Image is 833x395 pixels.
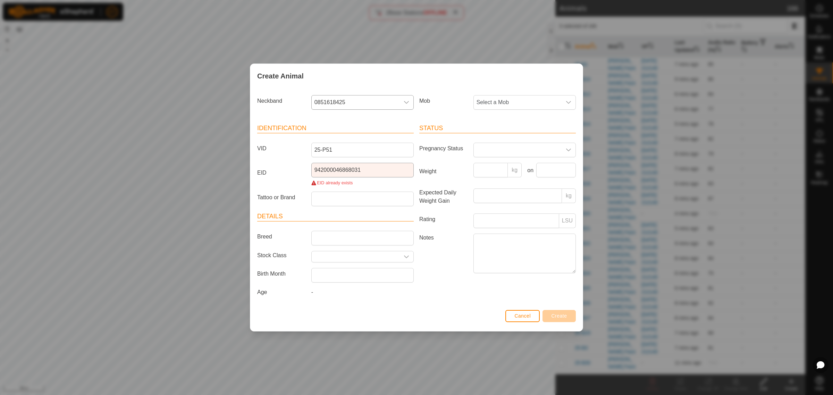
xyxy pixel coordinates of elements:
[254,231,309,243] label: Breed
[416,188,471,205] label: Expected Daily Weight Gain
[474,95,562,109] span: Select a Mob
[542,310,576,322] button: Create
[508,163,522,177] p-inputgroup-addon: kg
[254,268,309,280] label: Birth Month
[254,288,309,296] label: Age
[552,313,567,319] span: Create
[524,166,533,175] label: on
[399,95,413,109] div: dropdown trigger
[312,95,399,109] span: 0851618425
[562,95,575,109] div: dropdown trigger
[562,143,575,157] div: dropdown trigger
[416,95,471,107] label: Mob
[257,212,414,221] header: Details
[254,143,309,154] label: VID
[514,313,531,319] span: Cancel
[254,95,309,107] label: Neckband
[416,234,471,273] label: Notes
[311,179,414,186] div: EID already exists
[257,71,304,81] span: Create Animal
[416,163,471,180] label: Weight
[254,251,309,260] label: Stock Class
[562,188,576,203] p-inputgroup-addon: kg
[419,124,576,133] header: Status
[311,289,313,295] span: -
[254,163,309,184] label: EID
[505,310,540,322] button: Cancel
[559,213,576,228] p-inputgroup-addon: LSU
[416,213,471,225] label: Rating
[254,192,309,203] label: Tattoo or Brand
[416,143,471,154] label: Pregnancy Status
[399,251,413,262] div: dropdown trigger
[257,124,414,133] header: Identification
